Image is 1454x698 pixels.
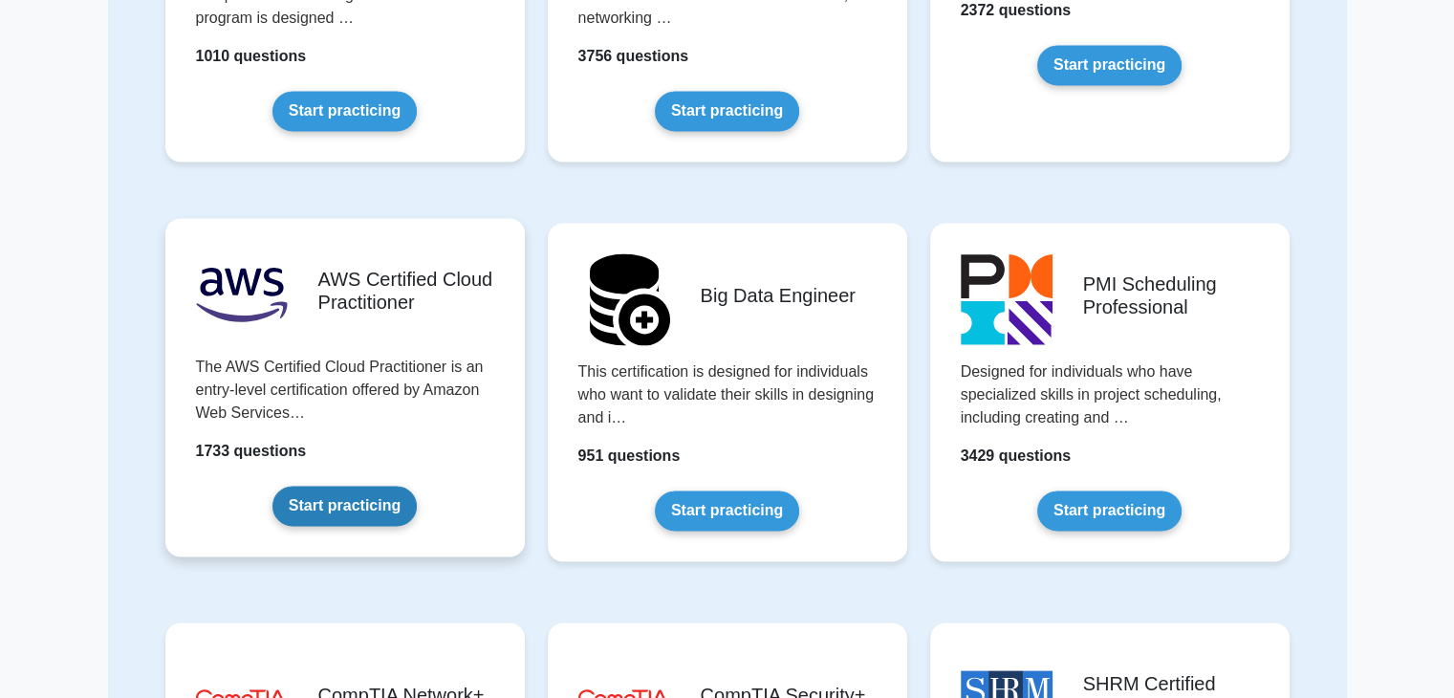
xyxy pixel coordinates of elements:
[272,486,417,526] a: Start practicing
[655,491,799,531] a: Start practicing
[272,91,417,131] a: Start practicing
[1037,491,1182,531] a: Start practicing
[1037,45,1182,85] a: Start practicing
[655,91,799,131] a: Start practicing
